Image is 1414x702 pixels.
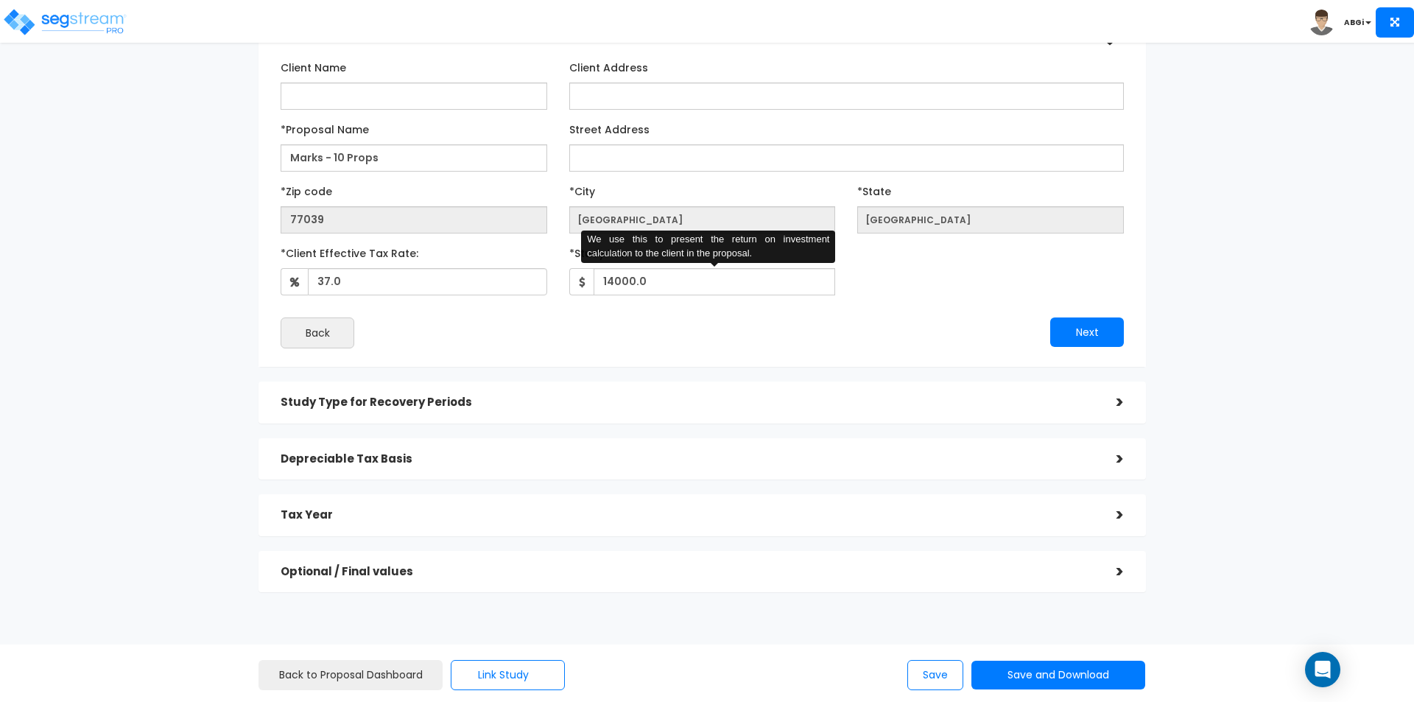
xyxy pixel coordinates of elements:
[281,55,346,75] label: Client Name
[2,7,127,37] img: logo_pro_r.png
[1309,10,1334,35] img: avatar.png
[451,660,565,690] button: Link Study
[281,509,1094,522] h5: Tax Year
[281,241,418,261] label: *Client Effective Tax Rate:
[281,317,354,348] button: Back
[281,117,369,137] label: *Proposal Name
[569,241,626,261] label: *Study Fee
[569,55,648,75] label: Client Address
[907,660,963,690] button: Save
[1344,17,1364,28] b: ABGi
[569,117,650,137] label: Street Address
[971,661,1145,689] button: Save and Download
[569,179,595,199] label: *City
[258,660,443,690] a: Back to Proposal Dashboard
[1094,448,1124,471] div: >
[1094,561,1124,583] div: >
[281,453,1094,466] h5: Depreciable Tax Basis
[1094,504,1124,527] div: >
[1094,391,1124,414] div: >
[281,179,332,199] label: *Zip code
[1097,16,1120,46] div: >
[281,396,1094,409] h5: Study Type for Recovery Periods
[1050,317,1124,347] button: Next
[1305,652,1340,687] div: Open Intercom Messenger
[581,231,835,262] div: We use this to present the return on investment calculation to the client in the proposal.
[281,566,1094,578] h5: Optional / Final values
[857,179,891,199] label: *State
